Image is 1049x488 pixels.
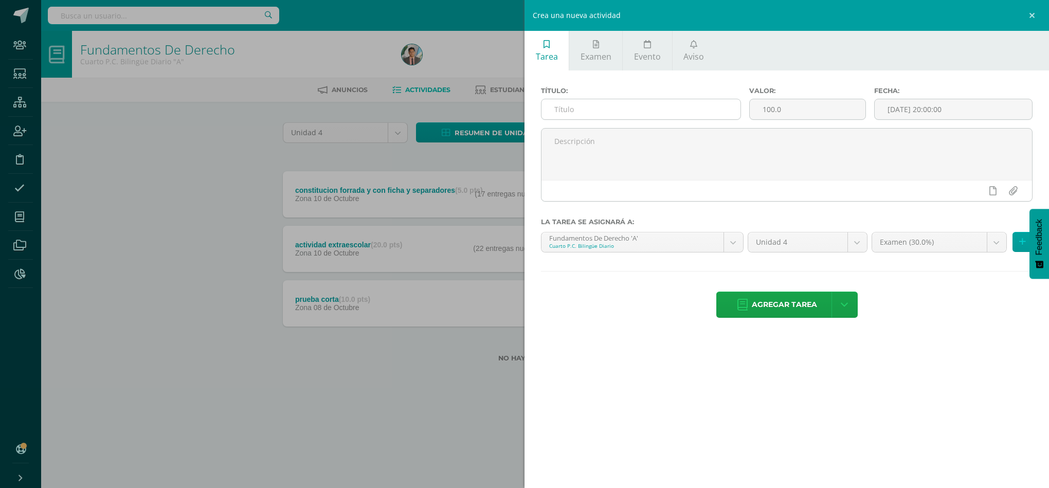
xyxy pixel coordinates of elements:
[756,232,840,252] span: Unidad 4
[752,292,817,317] span: Agregar tarea
[623,31,672,70] a: Evento
[875,99,1032,119] input: Fecha de entrega
[748,232,867,252] a: Unidad 4
[1035,219,1044,255] span: Feedback
[549,242,716,249] div: Cuarto P.C. Bilingüe Diario
[569,31,622,70] a: Examen
[634,51,661,62] span: Evento
[749,87,866,95] label: Valor:
[880,232,979,252] span: Examen (30.0%)
[750,99,865,119] input: Puntos máximos
[541,232,743,252] a: Fundamentos De Derecho 'A'Cuarto P.C. Bilingüe Diario
[1029,209,1049,279] button: Feedback - Mostrar encuesta
[673,31,715,70] a: Aviso
[581,51,611,62] span: Examen
[536,51,558,62] span: Tarea
[549,232,716,242] div: Fundamentos De Derecho 'A'
[872,232,1006,252] a: Examen (30.0%)
[683,51,704,62] span: Aviso
[874,87,1033,95] label: Fecha:
[541,99,740,119] input: Título
[541,87,741,95] label: Título:
[541,218,1033,226] label: La tarea se asignará a:
[524,31,569,70] a: Tarea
